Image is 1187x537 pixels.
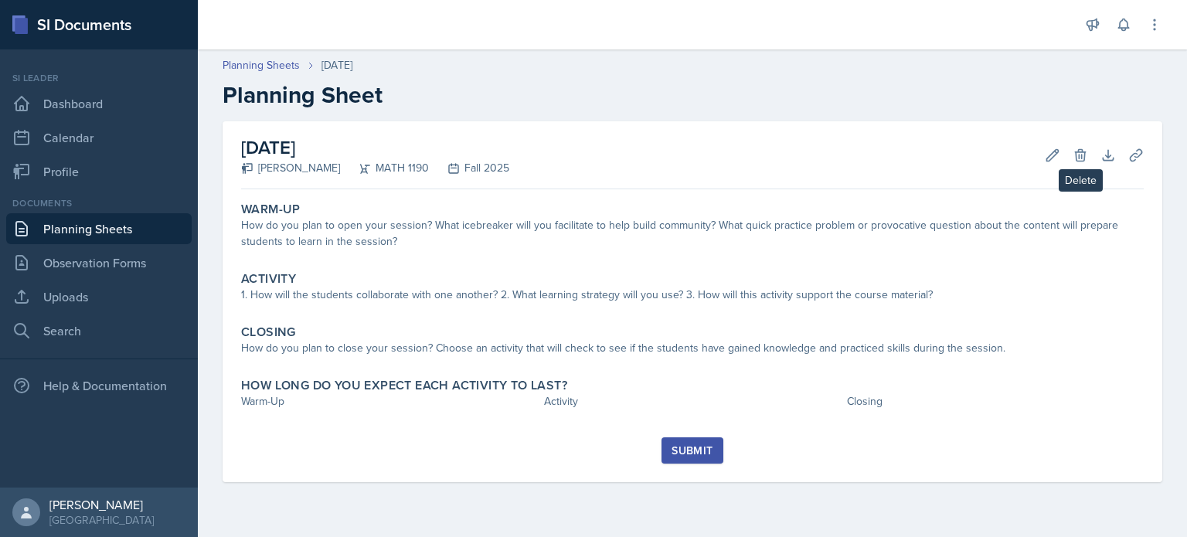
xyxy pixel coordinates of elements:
[340,160,429,176] div: MATH 1190
[49,497,154,512] div: [PERSON_NAME]
[6,122,192,153] a: Calendar
[672,444,713,457] div: Submit
[223,57,300,73] a: Planning Sheets
[49,512,154,528] div: [GEOGRAPHIC_DATA]
[223,81,1162,109] h2: Planning Sheet
[662,437,723,464] button: Submit
[6,370,192,401] div: Help & Documentation
[241,287,1144,303] div: 1. How will the students collaborate with one another? 2. What learning strategy will you use? 3....
[6,315,192,346] a: Search
[1066,141,1094,169] button: Delete
[6,281,192,312] a: Uploads
[241,340,1144,356] div: How do you plan to close your session? Choose an activity that will check to see if the students ...
[429,160,509,176] div: Fall 2025
[6,71,192,85] div: Si leader
[321,57,352,73] div: [DATE]
[241,134,509,161] h2: [DATE]
[241,271,296,287] label: Activity
[6,88,192,119] a: Dashboard
[241,160,340,176] div: [PERSON_NAME]
[6,196,192,210] div: Documents
[241,217,1144,250] div: How do you plan to open your session? What icebreaker will you facilitate to help build community...
[6,247,192,278] a: Observation Forms
[241,378,567,393] label: How long do you expect each activity to last?
[241,202,301,217] label: Warm-Up
[241,325,296,340] label: Closing
[847,393,1144,410] div: Closing
[544,393,841,410] div: Activity
[6,156,192,187] a: Profile
[241,393,538,410] div: Warm-Up
[6,213,192,244] a: Planning Sheets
